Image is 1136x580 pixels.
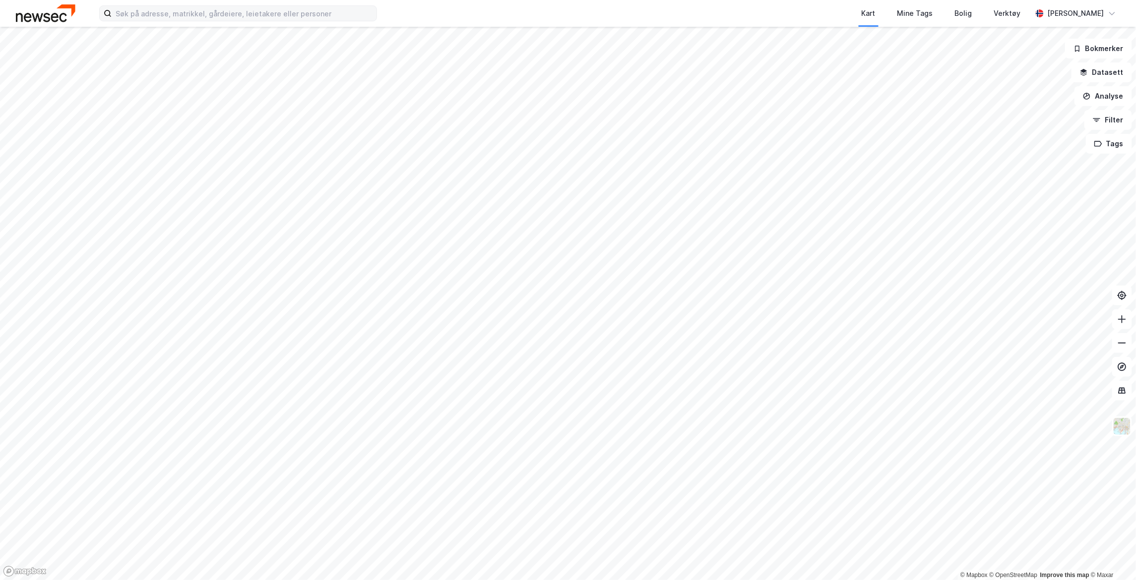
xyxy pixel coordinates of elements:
[862,7,876,19] div: Kart
[1086,532,1136,580] div: Kontrollprogram for chat
[994,7,1021,19] div: Verktøy
[1086,532,1136,580] iframe: Chat Widget
[16,4,75,22] img: newsec-logo.f6e21ccffca1b3a03d2d.png
[897,7,933,19] div: Mine Tags
[112,6,377,21] input: Søk på adresse, matrikkel, gårdeiere, leietakere eller personer
[1048,7,1104,19] div: [PERSON_NAME]
[955,7,972,19] div: Bolig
